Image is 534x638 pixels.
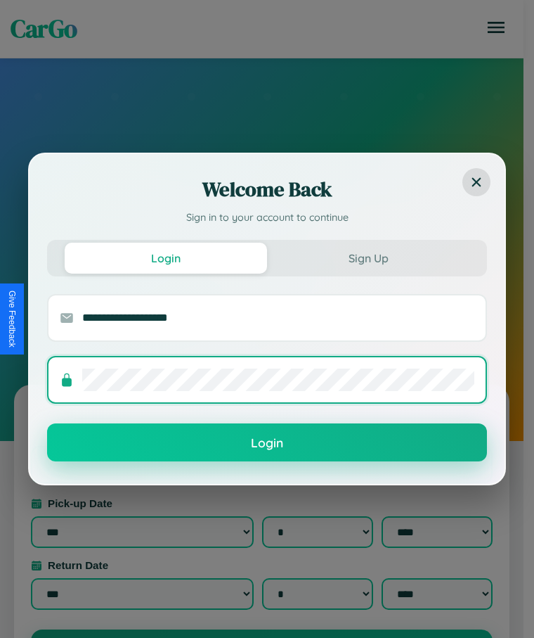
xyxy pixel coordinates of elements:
div: Give Feedback [7,291,17,347]
button: Login [47,423,487,461]
h2: Welcome Back [47,175,487,203]
button: Login [65,243,267,274]
button: Sign Up [267,243,469,274]
p: Sign in to your account to continue [47,210,487,226]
